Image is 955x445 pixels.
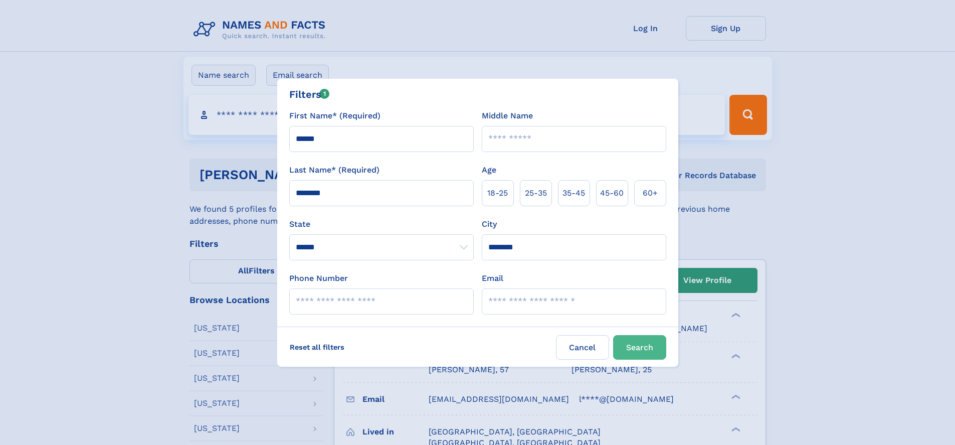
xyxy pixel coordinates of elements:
[613,335,666,360] button: Search
[482,110,533,122] label: Middle Name
[482,218,497,230] label: City
[289,110,380,122] label: First Name* (Required)
[600,187,624,199] span: 45‑60
[643,187,658,199] span: 60+
[289,164,379,176] label: Last Name* (Required)
[283,335,351,359] label: Reset all filters
[482,164,496,176] label: Age
[289,218,474,230] label: State
[487,187,508,199] span: 18‑25
[289,87,330,102] div: Filters
[289,272,348,284] label: Phone Number
[482,272,503,284] label: Email
[525,187,547,199] span: 25‑35
[556,335,609,360] label: Cancel
[562,187,585,199] span: 35‑45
